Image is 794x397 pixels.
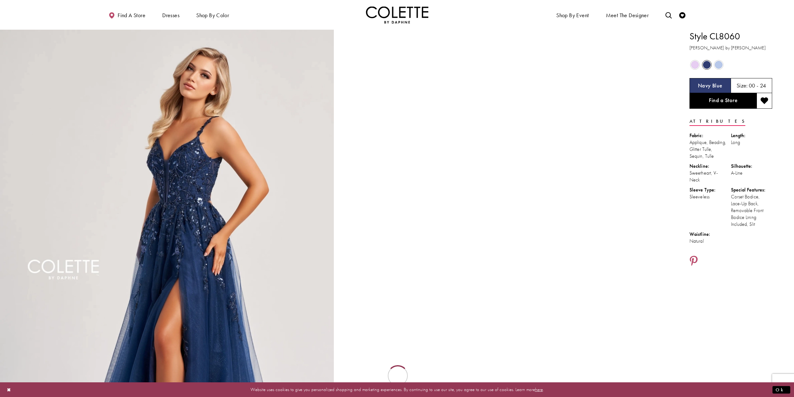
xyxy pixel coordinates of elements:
[107,6,147,23] a: Find a store
[713,59,724,70] div: Bluebell
[737,82,748,89] span: Size:
[45,385,749,394] p: Website uses cookies to give you personalized shopping and marketing experiences. By continuing t...
[4,384,14,395] button: Close Dialog
[604,6,650,23] a: Meet the designer
[749,82,766,89] h5: 00 - 24
[731,193,772,228] div: Corset Bodice, Lace-Up Back, Removable Front Bodice Lining Included, Slit
[757,93,772,109] button: Add to wishlist
[366,6,428,23] a: Visit Home Page
[366,6,428,23] img: Colette by Daphne
[689,117,745,126] a: Attributes
[689,186,731,193] div: Sleeve Type:
[195,6,231,23] span: Shop by color
[772,386,790,394] button: Submit Dialog
[689,93,757,109] a: Find a Store
[698,82,723,89] h5: Chosen color
[556,12,589,18] span: Shop By Event
[731,132,772,139] div: Length:
[162,12,179,18] span: Dresses
[689,193,731,200] div: Sleeveless
[118,12,145,18] span: Find a store
[689,132,731,139] div: Fabric:
[689,44,772,52] h3: [PERSON_NAME] by [PERSON_NAME]
[731,163,772,170] div: Silhouette:
[678,6,687,23] a: Check Wishlist
[731,170,772,176] div: A-Line
[606,12,649,18] span: Meet the designer
[555,6,590,23] span: Shop By Event
[664,6,673,23] a: Toggle search
[689,256,698,267] a: Share using Pinterest - Opens in new tab
[161,6,181,23] span: Dresses
[689,59,772,71] div: Product color controls state depends on size chosen
[731,186,772,193] div: Special Features:
[689,163,731,170] div: Neckline:
[535,386,543,393] a: here
[689,238,731,245] div: Natural
[701,59,712,70] div: Navy Blue
[689,231,731,238] div: Waistline:
[337,30,671,197] video: Style CL8060 Colette by Daphne #1 autoplay loop mute video
[196,12,229,18] span: Shop by color
[689,139,731,160] div: Applique, Beading, Glitter Tulle, Sequin, Tulle
[689,170,731,183] div: Sweetheart, V-Neck
[689,59,700,70] div: Lilac
[731,139,772,146] div: Long
[689,30,772,43] h1: Style CL8060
